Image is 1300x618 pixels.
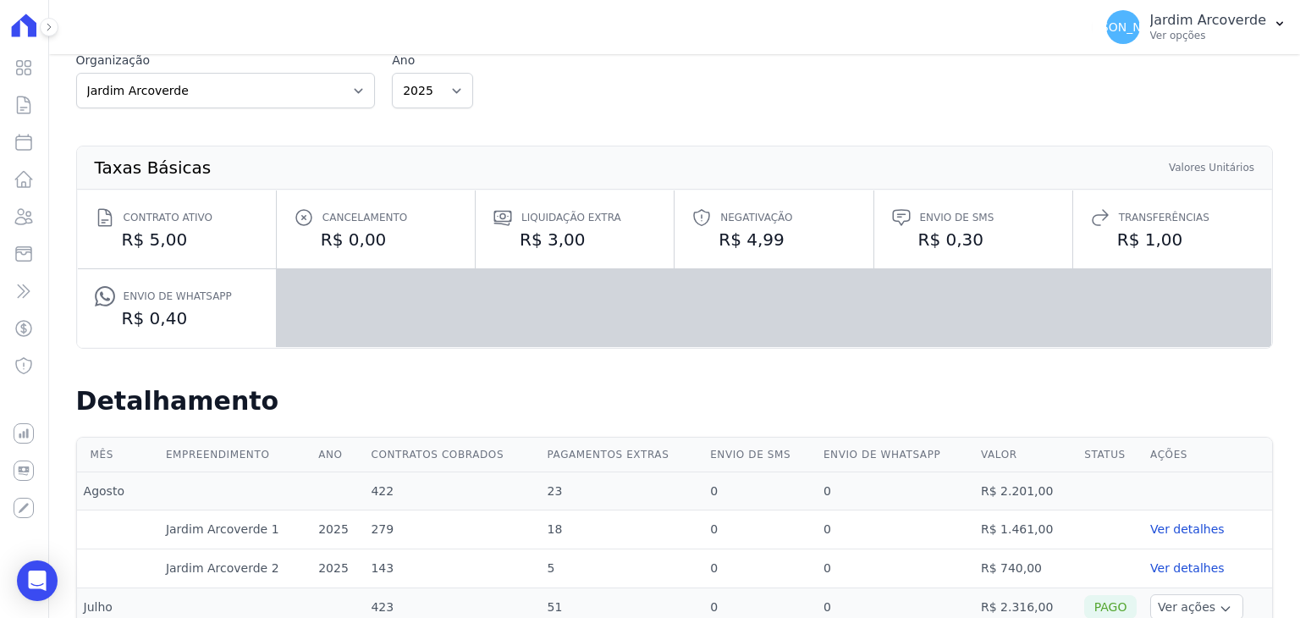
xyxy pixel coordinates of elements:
label: Ano [392,52,473,69]
span: [PERSON_NAME] [1073,21,1171,33]
span: Contrato ativo [124,209,212,226]
th: Status [1077,438,1143,472]
td: 2025 [311,549,364,588]
span: Liquidação extra [521,209,621,226]
td: Agosto [77,472,159,510]
dd: R$ 0,40 [95,306,259,330]
th: Ações [1143,438,1272,472]
td: R$ 740,00 [974,549,1077,588]
td: 0 [703,510,817,549]
th: Empreendimento [159,438,311,472]
td: 143 [364,549,540,588]
td: R$ 1.461,00 [974,510,1077,549]
td: 2025 [311,510,364,549]
span: Envio de SMS [920,209,994,226]
th: Valor [974,438,1077,472]
div: Open Intercom Messenger [17,560,58,601]
th: Valores Unitários [1168,160,1255,175]
dd: R$ 0,30 [891,228,1055,251]
dd: R$ 5,00 [95,228,259,251]
span: Envio de Whatsapp [124,288,232,305]
th: Ano [311,438,364,472]
td: Jardim Arcoverde 1 [159,510,311,549]
a: Ver detalhes [1150,560,1265,577]
th: Envio de Whatsapp [817,438,974,472]
td: 0 [703,549,817,588]
th: Envio de SMS [703,438,817,472]
p: Ver opções [1150,29,1266,42]
span: Cancelamento [322,209,407,226]
span: Transferências [1119,209,1209,226]
td: R$ 2.201,00 [974,472,1077,510]
dd: R$ 0,00 [294,228,458,251]
p: Jardim Arcoverde [1150,12,1266,29]
td: 422 [364,472,540,510]
th: Contratos cobrados [364,438,540,472]
span: Negativação [720,209,792,226]
dd: R$ 1,00 [1090,228,1254,251]
dd: R$ 3,00 [493,228,657,251]
td: 18 [540,510,703,549]
th: Mês [77,438,159,472]
th: Pagamentos extras [540,438,703,472]
td: 0 [703,472,817,510]
td: 0 [817,472,974,510]
th: Taxas Básicas [94,160,212,175]
td: 0 [817,549,974,588]
a: Ver detalhes [1150,521,1265,538]
td: Jardim Arcoverde 2 [159,549,311,588]
h2: Detalhamento [76,386,1273,417]
button: [PERSON_NAME] Jardim Arcoverde Ver opções [1093,3,1300,51]
label: Organização [76,52,376,69]
td: 279 [364,510,540,549]
dd: R$ 4,99 [691,228,856,251]
td: 5 [540,549,703,588]
td: 0 [817,510,974,549]
td: 23 [540,472,703,510]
